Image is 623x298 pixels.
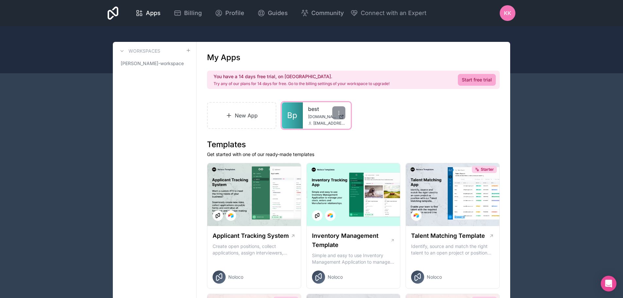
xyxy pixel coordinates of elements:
[252,6,293,20] a: Guides
[313,121,345,126] span: [EMAIL_ADDRESS][DOMAIN_NAME]
[350,9,426,18] button: Connect with an Expert
[228,213,234,218] img: Airtable Logo
[414,213,419,218] img: Airtable Logo
[228,274,243,280] span: Noloco
[427,274,442,280] span: Noloco
[601,276,616,291] div: Open Intercom Messenger
[481,167,494,172] span: Starter
[213,243,296,256] p: Create open positions, collect applications, assign interviewers, centralise candidate feedback a...
[184,9,202,18] span: Billing
[287,110,297,121] span: Bp
[504,9,511,17] span: KK
[210,6,250,20] a: Profile
[121,60,184,67] span: [PERSON_NAME]-workspace
[213,231,289,240] h1: Applicant Tracking System
[411,231,485,240] h1: Talent Matching Template
[268,9,288,18] span: Guides
[328,274,343,280] span: Noloco
[129,48,160,54] h3: Workspaces
[214,81,389,86] p: Try any of our plans for 14 days for free. Go to the billing settings of your workspace to upgrade!
[312,231,390,250] h1: Inventory Management Template
[282,102,303,129] a: Bp
[411,243,494,256] p: Identify, source and match the right talent to an open project or position with our Talent Matchi...
[308,114,345,119] a: [DOMAIN_NAME]
[118,58,191,69] a: [PERSON_NAME]-workspace
[308,105,345,113] a: best
[361,9,426,18] span: Connect with an Expert
[296,6,349,20] a: Community
[207,151,500,158] p: Get started with one of our ready-made templates
[458,74,496,86] a: Start free trial
[312,252,395,265] p: Simple and easy to use Inventory Management Application to manage your stock, orders and Manufact...
[328,213,333,218] img: Airtable Logo
[225,9,244,18] span: Profile
[168,6,207,20] a: Billing
[207,139,500,150] h1: Templates
[146,9,161,18] span: Apps
[130,6,166,20] a: Apps
[308,114,336,119] span: [DOMAIN_NAME]
[207,102,276,129] a: New App
[214,73,389,80] h2: You have a 14 days free trial, on [GEOGRAPHIC_DATA].
[311,9,344,18] span: Community
[207,52,240,63] h1: My Apps
[118,47,160,55] a: Workspaces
